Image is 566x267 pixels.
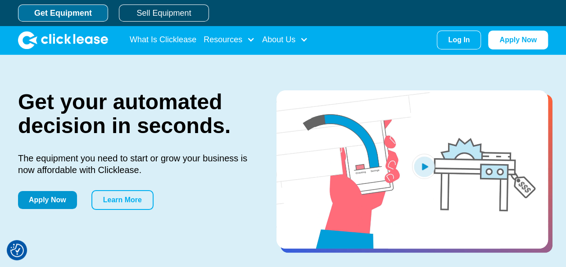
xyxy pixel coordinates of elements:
[18,152,248,176] div: The equipment you need to start or grow your business is now affordable with Clicklease.
[18,191,77,209] a: Apply Now
[130,31,196,49] a: What Is Clicklease
[448,36,470,44] div: Log In
[412,154,436,179] img: Blue play button logo on a light blue circular background
[18,90,248,138] h1: Get your automated decision in seconds.
[91,190,154,210] a: Learn More
[10,244,24,257] img: Revisit consent button
[18,4,108,22] a: Get Equipment
[488,31,548,49] a: Apply Now
[10,244,24,257] button: Consent Preferences
[18,31,108,49] img: Clicklease logo
[119,4,209,22] a: Sell Equipment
